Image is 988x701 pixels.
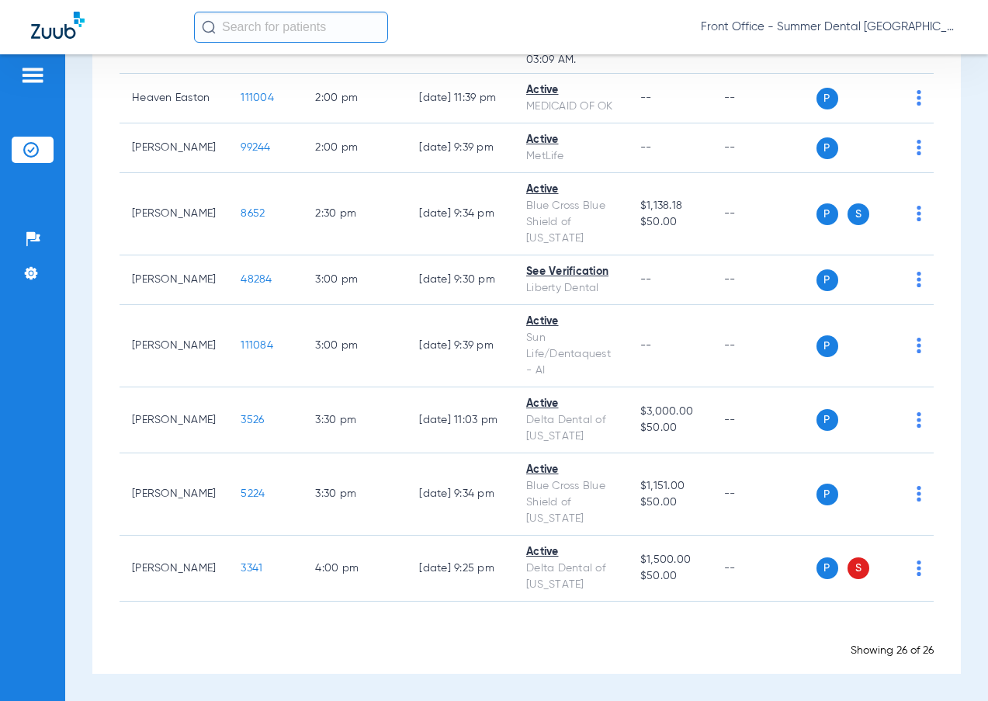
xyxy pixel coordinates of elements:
[712,123,816,173] td: --
[241,340,273,351] span: 111084
[712,74,816,123] td: --
[120,74,228,123] td: Heaven Easton
[407,173,514,255] td: [DATE] 9:34 PM
[407,305,514,387] td: [DATE] 9:39 PM
[917,206,921,221] img: group-dot-blue.svg
[640,552,699,568] span: $1,500.00
[303,123,407,173] td: 2:00 PM
[640,214,699,231] span: $50.00
[816,557,838,579] span: P
[712,255,816,305] td: --
[816,409,838,431] span: P
[241,488,265,499] span: 5224
[917,272,921,287] img: group-dot-blue.svg
[640,198,699,214] span: $1,138.18
[241,142,270,153] span: 99244
[194,12,388,43] input: Search for patients
[640,420,699,436] span: $50.00
[120,255,228,305] td: [PERSON_NAME]
[917,486,921,501] img: group-dot-blue.svg
[526,314,615,330] div: Active
[640,568,699,585] span: $50.00
[31,12,85,39] img: Zuub Logo
[241,208,265,219] span: 8652
[526,396,615,412] div: Active
[640,142,652,153] span: --
[848,203,869,225] span: S
[120,123,228,173] td: [PERSON_NAME]
[640,495,699,511] span: $50.00
[526,132,615,148] div: Active
[816,203,838,225] span: P
[407,387,514,453] td: [DATE] 11:03 PM
[712,453,816,536] td: --
[303,387,407,453] td: 3:30 PM
[526,412,615,445] div: Delta Dental of [US_STATE]
[526,280,615,297] div: Liberty Dental
[120,453,228,536] td: [PERSON_NAME]
[526,330,615,379] div: Sun Life/Dentaquest - AI
[303,453,407,536] td: 3:30 PM
[241,92,274,103] span: 111004
[917,140,921,155] img: group-dot-blue.svg
[640,274,652,285] span: --
[20,66,45,85] img: hamburger-icon
[640,340,652,351] span: --
[407,74,514,123] td: [DATE] 11:39 PM
[640,92,652,103] span: --
[910,626,988,701] iframe: Chat Widget
[848,557,869,579] span: S
[851,645,934,656] span: Showing 26 of 26
[303,255,407,305] td: 3:00 PM
[120,305,228,387] td: [PERSON_NAME]
[640,478,699,495] span: $1,151.00
[917,338,921,353] img: group-dot-blue.svg
[241,274,272,285] span: 48284
[526,148,615,165] div: MetLife
[712,387,816,453] td: --
[816,137,838,159] span: P
[917,90,921,106] img: group-dot-blue.svg
[120,173,228,255] td: [PERSON_NAME]
[816,269,838,291] span: P
[816,335,838,357] span: P
[120,387,228,453] td: [PERSON_NAME]
[303,305,407,387] td: 3:00 PM
[407,536,514,602] td: [DATE] 9:25 PM
[526,198,615,247] div: Blue Cross Blue Shield of [US_STATE]
[241,415,264,425] span: 3526
[640,404,699,420] span: $3,000.00
[526,264,615,280] div: See Verification
[917,560,921,576] img: group-dot-blue.svg
[816,484,838,505] span: P
[202,20,216,34] img: Search Icon
[526,560,615,593] div: Delta Dental of [US_STATE]
[303,536,407,602] td: 4:00 PM
[917,412,921,428] img: group-dot-blue.svg
[526,99,615,115] div: MEDICAID OF OK
[407,255,514,305] td: [DATE] 9:30 PM
[303,74,407,123] td: 2:00 PM
[526,462,615,478] div: Active
[526,182,615,198] div: Active
[241,563,262,574] span: 3341
[526,544,615,560] div: Active
[816,88,838,109] span: P
[712,536,816,602] td: --
[526,82,615,99] div: Active
[526,478,615,527] div: Blue Cross Blue Shield of [US_STATE]
[712,173,816,255] td: --
[712,305,816,387] td: --
[407,453,514,536] td: [DATE] 9:34 PM
[701,19,957,35] span: Front Office - Summer Dental [GEOGRAPHIC_DATA] | Lumio Dental
[120,536,228,602] td: [PERSON_NAME]
[407,123,514,173] td: [DATE] 9:39 PM
[303,173,407,255] td: 2:30 PM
